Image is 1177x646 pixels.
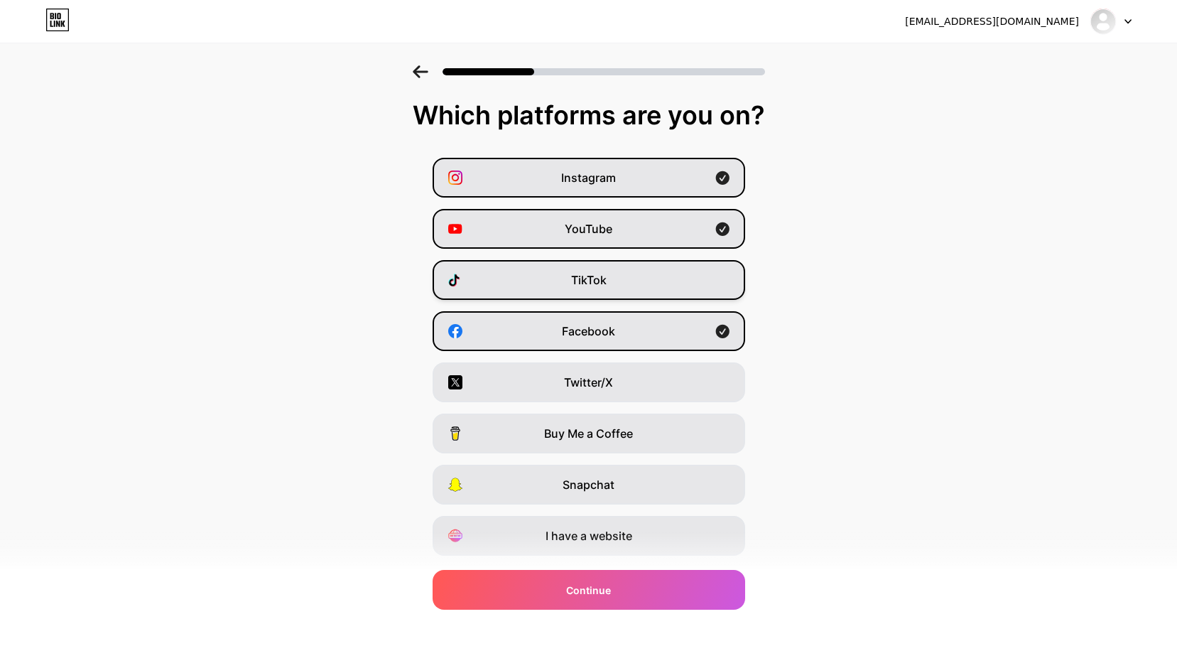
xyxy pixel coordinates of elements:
[565,220,612,237] span: YouTube
[544,425,633,442] span: Buy Me a Coffee
[561,169,616,186] span: Instagram
[14,101,1163,129] div: Which platforms are you on?
[571,271,607,289] span: TikTok
[1090,8,1117,35] img: Ana
[566,583,611,598] span: Continue
[563,476,614,493] span: Snapchat
[562,323,615,340] span: Facebook
[546,527,632,544] span: I have a website
[905,14,1079,29] div: [EMAIL_ADDRESS][DOMAIN_NAME]
[564,374,613,391] span: Twitter/X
